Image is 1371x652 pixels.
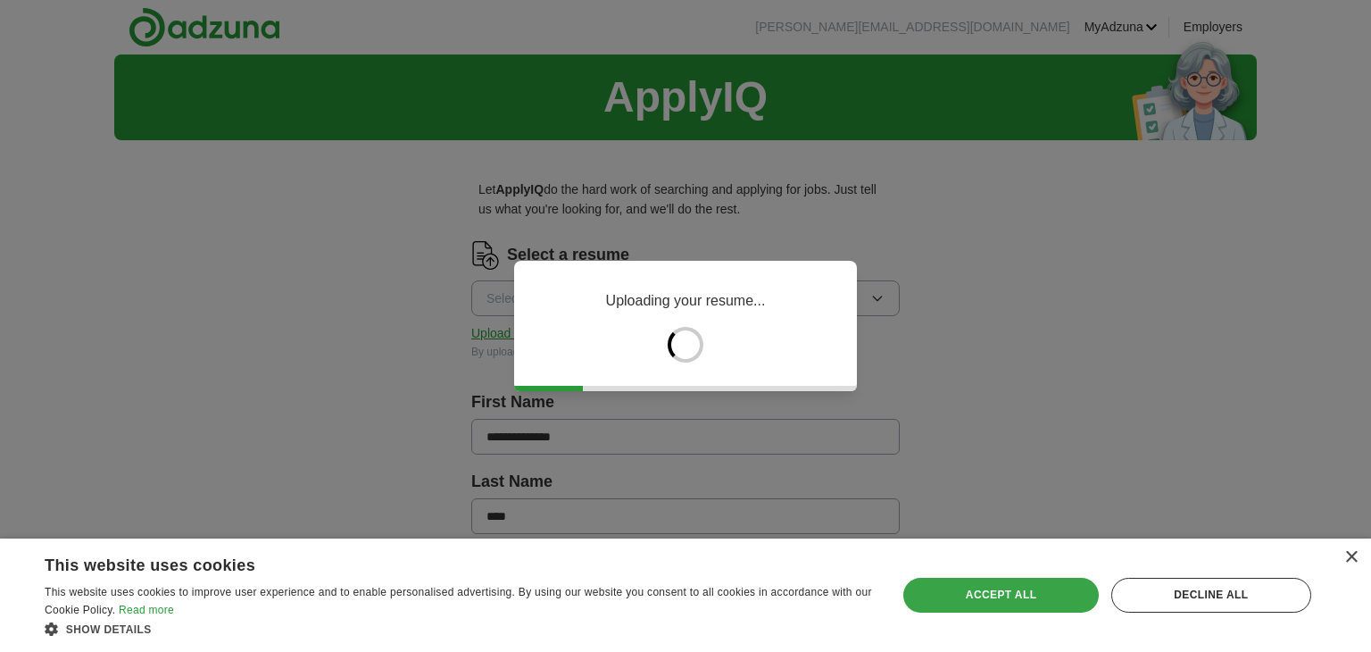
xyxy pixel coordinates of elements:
a: Read more, opens a new window [119,604,174,616]
span: Show details [66,623,152,636]
div: Decline all [1111,578,1311,612]
span: This website uses cookies to improve user experience and to enable personalised advertising. By u... [45,586,872,616]
p: Uploading your resume... [606,289,766,313]
div: This website uses cookies [45,549,827,576]
div: Close [1344,551,1358,564]
div: Accept all [903,578,1098,612]
div: Show details [45,620,872,639]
